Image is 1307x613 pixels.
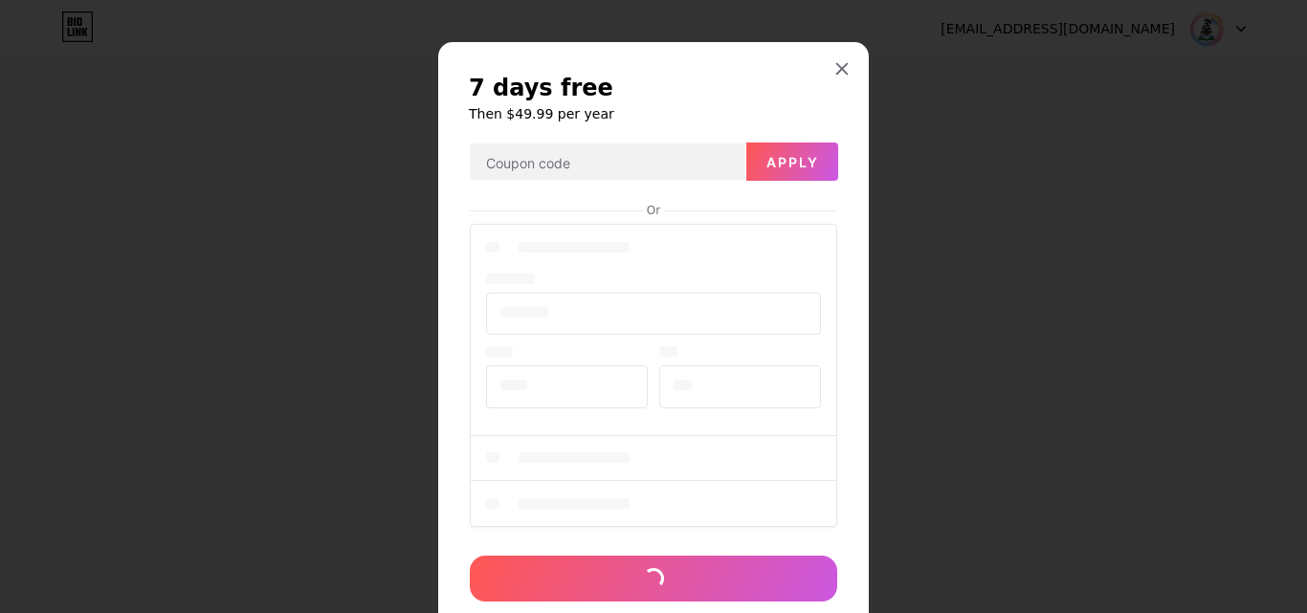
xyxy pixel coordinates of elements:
div: Or [643,203,664,218]
span: Apply [766,154,819,170]
h6: Then $49.99 per year [469,104,838,123]
span: 7 days free [469,73,613,103]
button: Apply [746,142,838,181]
input: Coupon code [470,143,745,182]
